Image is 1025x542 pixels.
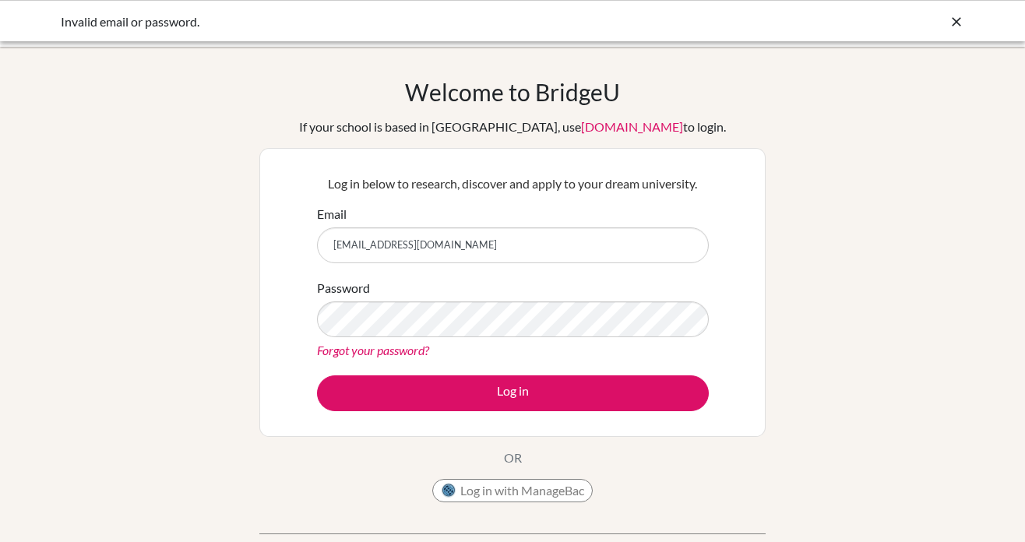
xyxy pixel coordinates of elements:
button: Log in with ManageBac [432,479,593,502]
a: Forgot your password? [317,343,429,357]
div: If your school is based in [GEOGRAPHIC_DATA], use to login. [299,118,726,136]
a: [DOMAIN_NAME] [581,119,683,134]
button: Log in [317,375,709,411]
p: Log in below to research, discover and apply to your dream university. [317,174,709,193]
div: Invalid email or password. [61,12,731,31]
label: Password [317,279,370,297]
label: Email [317,205,347,223]
h1: Welcome to BridgeU [405,78,620,106]
p: OR [504,449,522,467]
